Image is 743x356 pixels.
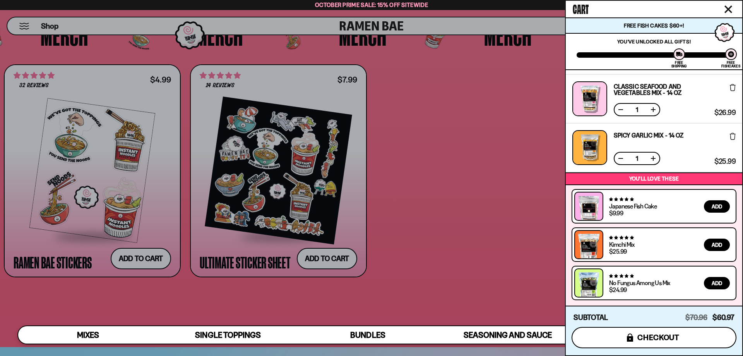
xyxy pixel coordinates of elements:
[609,279,670,287] a: No Fungus Among Us Mix
[624,22,684,29] span: Free Fish Cakes $60+!
[704,239,730,251] button: Add
[574,314,608,322] h4: Subtotal
[438,326,577,344] a: Seasoning and Sauce
[671,61,687,68] div: Free Shipping
[315,1,428,9] span: October Prime Sale: 15% off Sitewide
[18,326,158,344] a: Mixes
[350,330,385,340] span: Bundles
[712,280,722,286] span: Add
[195,330,260,340] span: Single Toppings
[704,277,730,289] button: Add
[158,326,298,344] a: Single Toppings
[609,235,633,240] span: 4.76 stars
[714,109,736,116] span: $26.99
[722,3,734,15] button: Close cart
[609,241,634,248] a: Kimchi Mix
[631,155,643,162] span: 1
[614,132,683,138] a: Spicy Garlic Mix - 14 oz
[464,330,551,340] span: Seasoning and Sauce
[609,248,627,255] div: $25.99
[685,313,707,322] span: $70.96
[77,330,99,340] span: Mixes
[609,202,657,210] a: Japanese Fish Cake
[637,333,680,342] span: checkout
[573,0,589,16] span: Cart
[631,107,643,113] span: 1
[609,197,633,202] span: 4.77 stars
[609,273,633,279] span: 4.82 stars
[568,175,740,182] p: You’ll love these
[609,287,627,293] div: $24.99
[712,242,722,248] span: Add
[614,83,712,96] a: Classic Seafood and Vegetables Mix - 14 OZ
[577,38,731,45] p: You've unlocked all gifts!
[714,158,736,165] span: $25.99
[704,200,730,213] button: Add
[712,204,722,209] span: Add
[572,327,736,348] button: checkout
[721,61,740,68] div: Free Fishcakes
[609,210,623,216] div: $9.99
[298,326,438,344] a: Bundles
[712,313,734,322] span: $60.97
